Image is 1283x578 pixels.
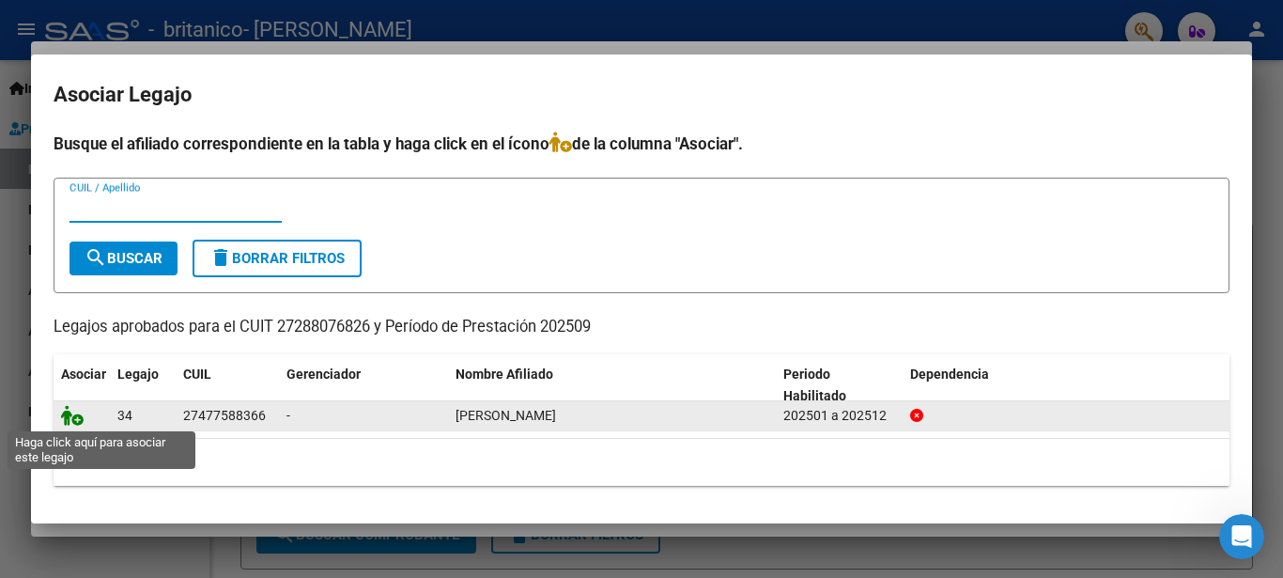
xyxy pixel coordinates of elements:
mat-icon: search [85,246,107,269]
datatable-header-cell: CUIL [176,354,279,416]
datatable-header-cell: Asociar [54,354,110,416]
datatable-header-cell: Nombre Afiliado [448,354,776,416]
span: - [286,408,290,423]
span: Dependencia [910,367,989,382]
div: 27477588366 [183,405,266,427]
div: 1 registros [54,439,1229,486]
span: CUIL [183,367,211,382]
p: Legajos aprobados para el CUIT 27288076826 y Período de Prestación 202509 [54,316,1229,339]
span: Nombre Afiliado [456,367,553,382]
h2: Asociar Legajo [54,77,1229,113]
span: Gerenciador [286,367,361,382]
span: GARCIA JULIETA BELEN [456,408,556,423]
button: Buscar [70,242,178,275]
span: 34 [117,408,132,423]
div: 202501 a 202512 [783,405,895,427]
span: Periodo Habilitado [783,367,846,403]
h4: Busque el afiliado correspondiente en la tabla y haga click en el ícono de la columna "Asociar". [54,132,1229,156]
span: Borrar Filtros [209,250,345,267]
datatable-header-cell: Periodo Habilitado [776,354,903,416]
datatable-header-cell: Gerenciador [279,354,448,416]
button: Borrar Filtros [193,240,362,277]
iframe: Intercom live chat [1219,514,1264,559]
span: Legajo [117,367,159,382]
mat-icon: delete [209,246,232,269]
span: Buscar [85,250,162,267]
datatable-header-cell: Dependencia [903,354,1230,416]
span: Asociar [61,367,106,382]
datatable-header-cell: Legajo [110,354,176,416]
